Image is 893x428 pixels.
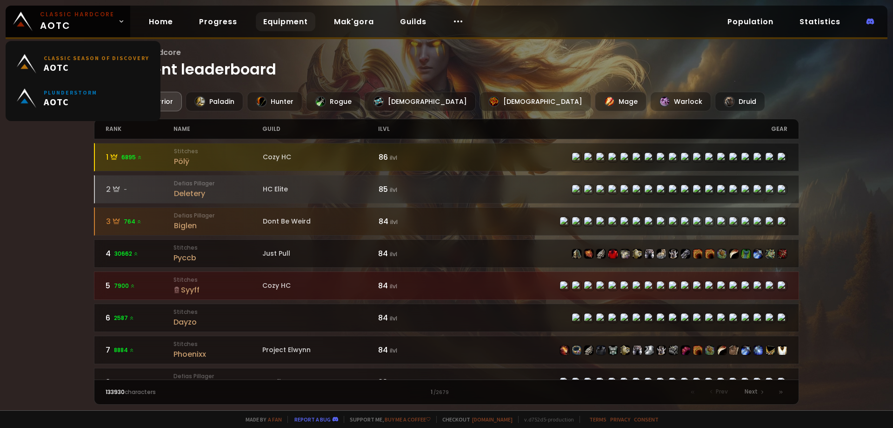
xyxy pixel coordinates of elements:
[645,346,654,355] img: item-21688
[364,92,476,111] div: [DEMOGRAPHIC_DATA]
[114,346,134,354] span: 8884
[106,280,174,292] div: 5
[173,348,262,360] div: Phoenixx
[715,92,765,111] div: Druid
[240,416,282,423] span: Made by
[717,249,726,258] img: item-22954
[390,186,397,194] small: ilvl
[620,249,630,258] img: item-22416
[681,346,690,355] img: item-21596
[378,312,446,324] div: 84
[390,154,397,162] small: ilvl
[173,284,262,296] div: Syyff
[106,388,125,396] span: 133930
[106,388,276,396] div: characters
[173,119,262,139] div: name
[262,377,378,387] div: HC Elite
[173,308,262,316] small: Stitches
[256,12,315,31] a: Equipment
[114,282,135,290] span: 7900
[480,92,591,111] div: [DEMOGRAPHIC_DATA]
[385,416,431,423] a: Buy me a coffee
[657,249,666,258] img: item-22420
[446,119,787,139] div: gear
[657,346,666,355] img: item-22423
[378,119,446,139] div: ilvl
[669,346,678,355] img: item-21674
[344,416,431,423] span: Support me,
[44,89,97,96] small: Plunderstorm
[114,250,139,258] span: 30662
[378,248,446,259] div: 84
[94,47,800,58] span: Wow Classic Hardcore
[124,217,142,226] span: 764
[106,312,174,324] div: 6
[173,372,262,380] small: Defias Pillager
[620,346,630,355] img: item-22422
[778,249,787,258] img: item-22811
[741,346,751,355] img: item-23577
[106,119,174,139] div: rank
[263,184,379,194] div: HC Elite
[596,249,606,258] img: item-22419
[121,153,142,162] span: 6895
[173,276,262,284] small: Stitches
[174,147,263,156] small: Stitches
[705,346,714,355] img: item-22954
[262,119,378,139] div: guild
[572,346,581,355] img: item-23023
[327,12,381,31] a: Mak'gora
[174,220,263,231] div: Biglen
[669,249,678,258] img: item-22423
[633,249,642,258] img: item-22422
[44,61,149,73] span: AOTC
[693,346,702,355] img: item-19376
[106,151,174,163] div: 1
[173,244,262,252] small: Stitches
[596,346,606,355] img: item-11840
[393,12,434,31] a: Guilds
[94,47,800,81] h1: Equipment leaderboard
[681,249,690,258] img: item-22421
[595,92,646,111] div: Mage
[608,249,618,258] img: item-14617
[276,388,617,396] div: 1
[650,92,711,111] div: Warlock
[720,12,781,31] a: Population
[716,387,728,396] span: Prev
[106,216,174,227] div: 3
[94,272,800,300] a: 57900 StitchesSyyffCozy HC84 ilvlitem-22418item-23023item-22419item-11840item-21331item-22422item...
[174,211,263,220] small: Defias Pillager
[141,12,180,31] a: Home
[778,346,787,355] img: item-5976
[268,416,282,423] a: a fan
[389,379,397,387] small: ilvl
[106,248,174,259] div: 4
[262,281,378,291] div: Cozy HC
[589,416,606,423] a: Terms
[44,54,149,61] small: Classic Season of Discovery
[114,378,133,387] span: 1335
[390,314,397,322] small: ilvl
[114,314,134,322] span: 2587
[186,92,243,111] div: Paladin
[11,81,155,115] a: PlunderstormAOTC
[379,216,447,227] div: 84
[560,346,569,355] img: item-21329
[472,416,513,423] a: [DOMAIN_NAME]
[390,282,397,290] small: ilvl
[693,249,702,258] img: item-21199
[753,249,763,258] img: item-23577
[173,316,262,328] div: Dayzo
[44,96,97,108] span: AOTC
[174,156,263,167] div: Pölÿ
[729,249,739,258] img: item-19406
[40,10,114,33] span: AOTC
[792,12,848,31] a: Statistics
[106,376,174,388] div: 8
[634,416,659,423] a: Consent
[436,416,513,423] span: Checkout
[124,185,127,194] span: -
[94,239,800,268] a: 430662 StitchesPyccbJust Pull84 ilvlitem-22418item-22732item-22419item-14617item-22416item-22422i...
[729,346,739,355] img: item-21710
